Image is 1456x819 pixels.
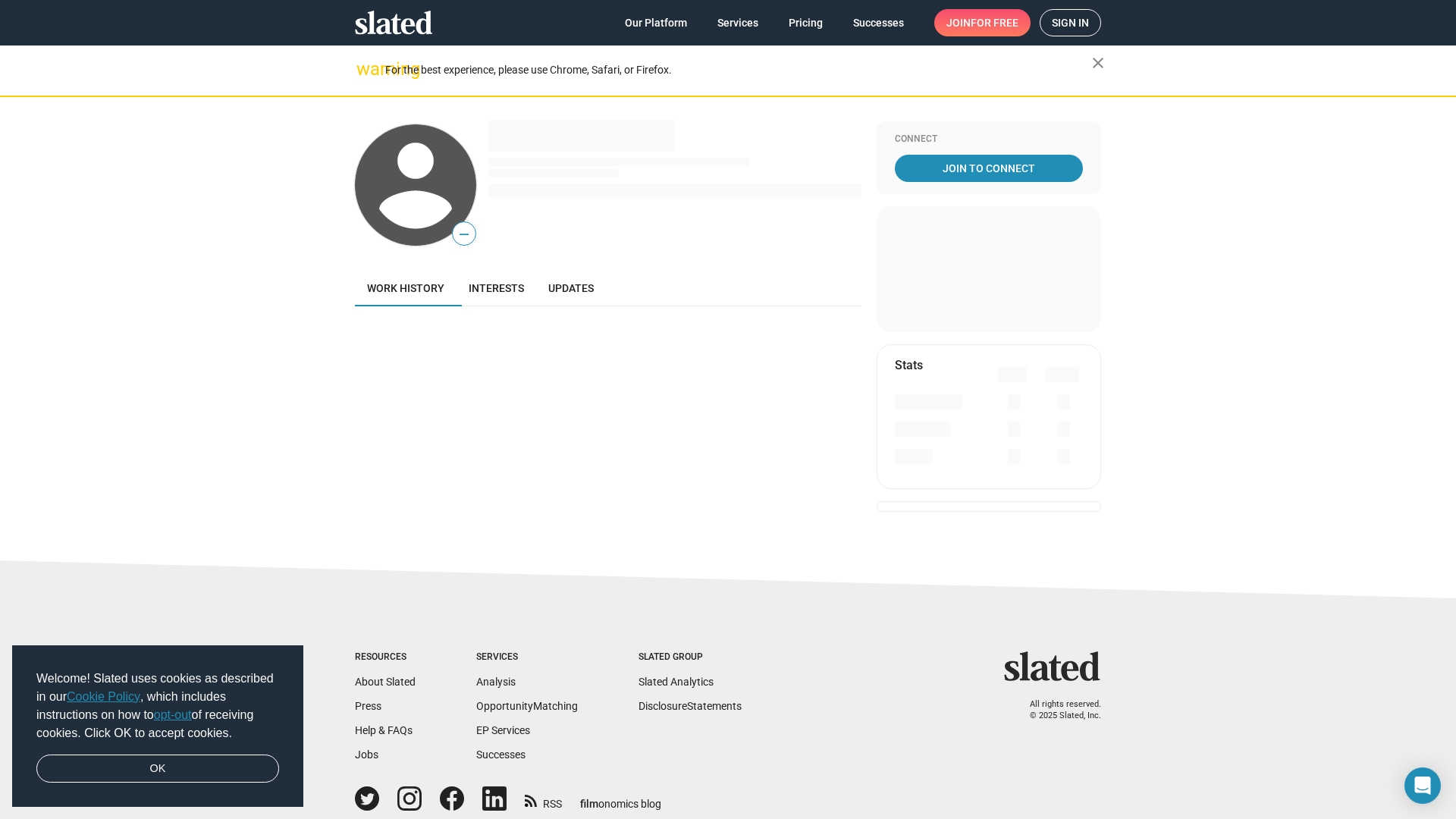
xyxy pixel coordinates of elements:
[1089,54,1107,72] mat-icon: close
[367,282,444,294] span: Work history
[476,724,530,736] a: EP Services
[355,651,416,664] div: Resources
[355,270,457,306] a: Work history
[934,9,1031,36] a: Joinfor free
[1052,10,1089,36] span: Sign in
[476,651,578,664] div: Services
[385,60,1092,80] div: For the best experience, please use Chrome, Safari, or Firefox.
[548,282,594,294] span: Updates
[841,9,916,36] a: Successes
[476,676,516,688] a: Analysis
[898,155,1080,182] span: Join To Connect
[469,282,524,294] span: Interests
[613,9,699,36] a: Our Platform
[36,755,279,783] a: dismiss cookie message
[580,785,661,811] a: filmonomics blog
[356,60,375,78] mat-icon: warning
[476,748,526,761] a: Successes
[1040,9,1101,36] a: Sign in
[525,788,562,811] a: RSS
[536,270,606,306] a: Updates
[895,155,1083,182] a: Join To Connect
[639,676,714,688] a: Slated Analytics
[67,690,140,703] a: Cookie Policy
[789,9,823,36] span: Pricing
[355,700,381,712] a: Press
[1404,767,1441,804] div: Open Intercom Messenger
[154,708,192,721] a: opt-out
[355,724,413,736] a: Help & FAQs
[971,9,1018,36] span: for free
[895,133,1083,146] div: Connect
[1014,699,1101,721] p: All rights reserved. © 2025 Slated, Inc.
[625,9,687,36] span: Our Platform
[895,357,923,373] mat-card-title: Stats
[777,9,835,36] a: Pricing
[705,9,770,36] a: Services
[853,9,904,36] span: Successes
[457,270,536,306] a: Interests
[946,9,1018,36] span: Join
[355,748,378,761] a: Jobs
[36,670,279,742] span: Welcome! Slated uses cookies as described in our , which includes instructions on how to of recei...
[12,645,303,808] div: cookieconsent
[580,798,598,810] span: film
[453,224,475,244] span: —
[639,651,742,664] div: Slated Group
[476,700,578,712] a: OpportunityMatching
[639,700,742,712] a: DisclosureStatements
[355,676,416,688] a: About Slated
[717,9,758,36] span: Services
